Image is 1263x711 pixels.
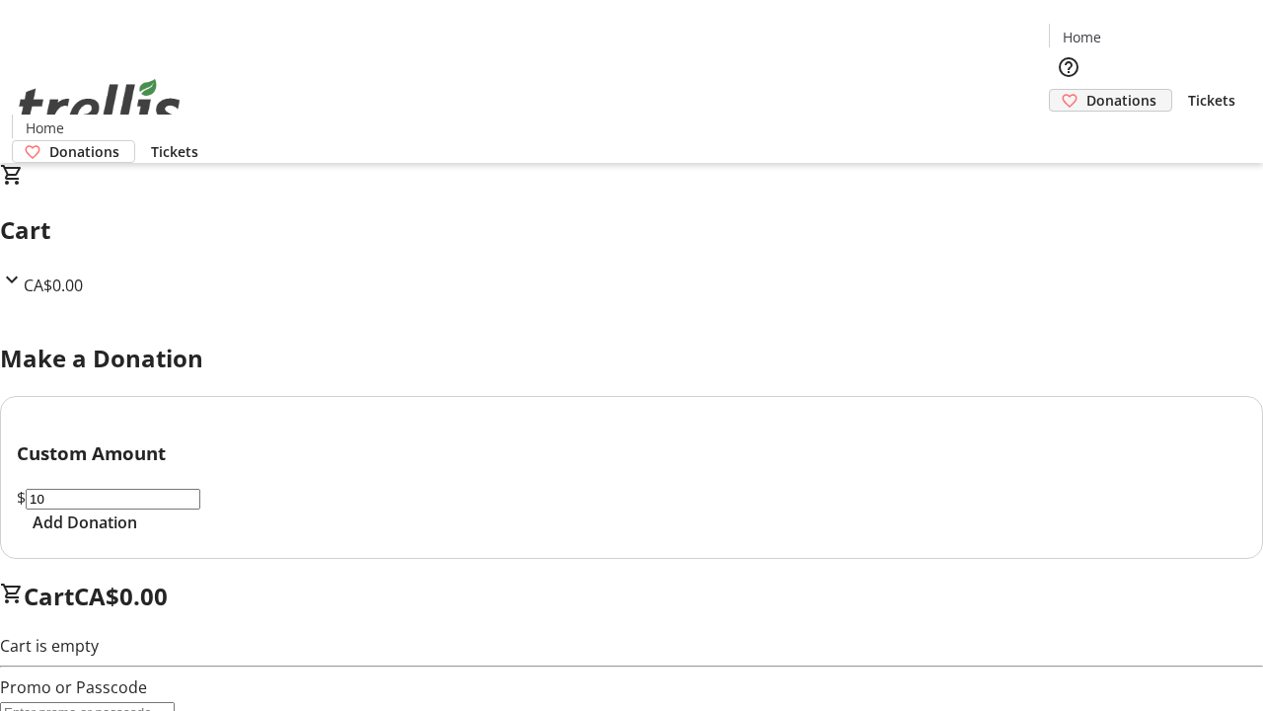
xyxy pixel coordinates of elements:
[151,141,198,162] span: Tickets
[1172,90,1251,111] a: Tickets
[26,118,64,138] span: Home
[1049,47,1088,87] button: Help
[17,487,26,509] span: $
[26,489,200,510] input: Donation Amount
[1050,27,1113,47] a: Home
[1049,89,1172,112] a: Donations
[12,57,187,156] img: Orient E2E Organization 9Wih13prlD's Logo
[24,275,83,296] span: CA$0.00
[12,140,135,163] a: Donations
[17,511,153,534] button: Add Donation
[49,141,119,162] span: Donations
[17,439,1246,467] h3: Custom Amount
[1188,90,1235,111] span: Tickets
[33,511,137,534] span: Add Donation
[135,141,214,162] a: Tickets
[1063,27,1101,47] span: Home
[1049,112,1088,151] button: Cart
[74,580,168,612] span: CA$0.00
[13,118,76,138] a: Home
[1086,90,1156,111] span: Donations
